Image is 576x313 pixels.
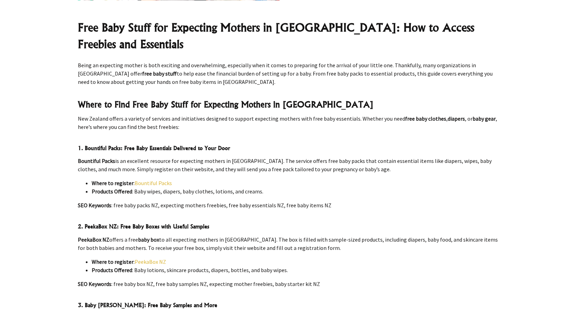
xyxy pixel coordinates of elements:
p: New Zealand offers a variety of services and initiatives designed to support expecting mothers wi... [78,114,499,131]
li: : [92,258,499,266]
strong: Products Offered [92,267,132,273]
a: PeekaBox NZ [135,258,166,265]
strong: free baby clothes [405,115,446,122]
li: : Baby lotions, skincare products, diapers, bottles, and baby wipes. [92,266,499,274]
p: offers a free to all expecting mothers in [GEOGRAPHIC_DATA]. The box is filled with sample-sized ... [78,235,499,252]
strong: SEO Keywords [78,280,111,287]
li: : Baby wipes, diapers, baby clothes, lotions, and creams. [92,187,499,195]
strong: diapers [448,115,465,122]
li: : [92,179,499,187]
strong: 3. Baby [PERSON_NAME]: Free Baby Samples and More [78,302,217,308]
strong: 2. PeekaBox NZ: Free Baby Boxes with Useful Samples [78,223,209,230]
strong: Where to register [92,180,134,186]
strong: PeekaBox NZ [78,236,109,243]
strong: 1. Bountiful Packs: Free Baby Essentials Delivered to Your Door [78,145,230,151]
strong: Where to Find Free Baby Stuff for Expecting Mothers in [GEOGRAPHIC_DATA] [78,99,373,110]
strong: Products Offered [92,188,132,195]
strong: Free Baby Stuff for Expecting Mothers in [GEOGRAPHIC_DATA]: How to Access Freebies and Essentials [78,20,474,51]
p: Being an expecting mother is both exciting and overwhelming, especially when it comes to preparin... [78,61,499,86]
p: is an excellent resource for expecting mothers in [GEOGRAPHIC_DATA]. The service offers free baby... [78,157,499,173]
strong: free baby stuff [142,70,177,77]
p: : free baby box NZ, free baby samples NZ, expecting mother freebies, baby starter kit NZ [78,280,499,288]
a: Bountiful Packs [135,180,172,186]
p: : free baby packs NZ, expecting mothers freebies, free baby essentials NZ, free baby items NZ [78,201,499,209]
strong: Bountiful Packs [78,157,115,164]
strong: baby gear [473,115,496,122]
strong: Where to register [92,258,134,265]
strong: baby box [138,236,159,243]
strong: SEO Keywords [78,202,111,209]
